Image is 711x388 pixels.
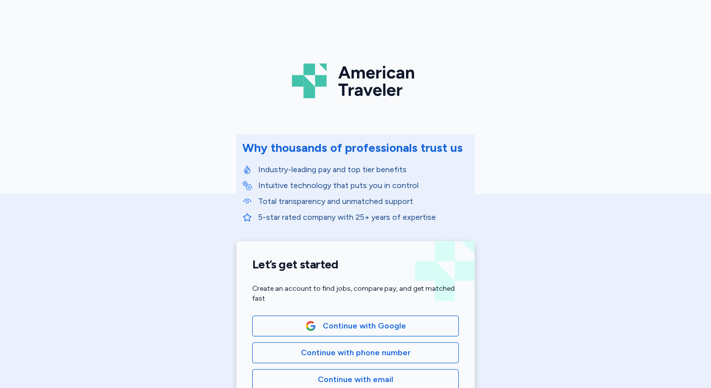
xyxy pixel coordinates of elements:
p: Intuitive technology that puts you in control [258,180,469,192]
p: Total transparency and unmatched support [258,195,469,207]
span: Continue with Google [323,320,406,332]
div: Create an account to find jobs, compare pay, and get matched fast [252,284,459,304]
p: Industry-leading pay and top tier benefits [258,164,469,176]
img: Logo [292,60,419,102]
img: Google Logo [305,321,316,331]
p: 5-star rated company with 25+ years of expertise [258,211,469,223]
div: Why thousands of professionals trust us [242,140,463,156]
button: Google LogoContinue with Google [252,316,459,336]
button: Continue with phone number [252,342,459,363]
span: Continue with email [318,374,393,386]
h1: Let’s get started [252,257,459,272]
span: Continue with phone number [301,347,411,359]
